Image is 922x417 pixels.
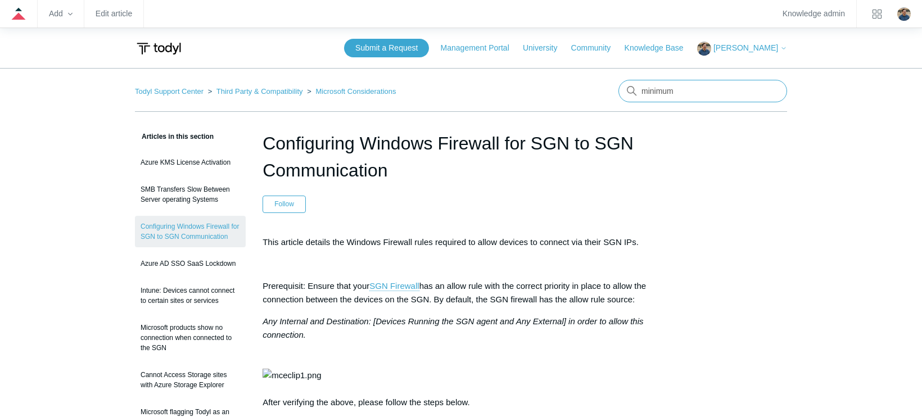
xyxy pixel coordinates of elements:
[96,11,132,17] a: Edit article
[135,216,246,247] a: Configuring Windows Firewall for SGN to SGN Communication
[263,235,659,249] p: This article details the Windows Firewall rules required to allow devices to connect via their SG...
[263,315,659,409] p: After verifying the above, please follow the steps below.
[625,42,695,54] a: Knowledge Base
[713,43,778,52] span: [PERSON_NAME]
[206,87,305,96] li: Third Party & Compatibility
[783,11,845,17] a: Knowledge admin
[523,42,568,54] a: University
[135,87,204,96] a: Todyl Support Center
[263,316,643,339] em: Any Internal and Destination: [Devices Running the SGN agent and Any External] in order to allow ...
[263,369,321,382] img: mceclip1.png
[618,80,787,102] input: Search
[216,87,303,96] a: Third Party & Compatibility
[263,279,659,306] p: Prerequisit: Ensure that your has an allow rule with the correct priority in place to allow the c...
[135,179,246,210] a: SMB Transfers Slow Between Server operating Systems
[135,317,246,359] a: Microsoft products show no connection when connected to the SGN
[897,7,911,21] zd-hc-trigger: Click your profile icon to open the profile menu
[135,152,246,173] a: Azure KMS License Activation
[571,42,622,54] a: Community
[263,196,306,212] button: Follow Article
[263,130,659,184] h1: Configuring Windows Firewall for SGN to SGN Communication
[135,38,183,59] img: Todyl Support Center Help Center home page
[897,7,911,21] img: user avatar
[305,87,396,96] li: Microsoft Considerations
[135,364,246,396] a: Cannot Access Storage sites with Azure Storage Explorer
[697,42,787,56] button: [PERSON_NAME]
[135,253,246,274] a: Azure AD SSO SaaS Lockdown
[135,280,246,311] a: Intune: Devices cannot connect to certain sites or services
[344,39,429,57] a: Submit a Request
[49,11,73,17] zd-hc-trigger: Add
[315,87,396,96] a: Microsoft Considerations
[441,42,521,54] a: Management Portal
[135,87,206,96] li: Todyl Support Center
[369,281,419,291] a: SGN Firewall
[135,133,214,140] span: Articles in this section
